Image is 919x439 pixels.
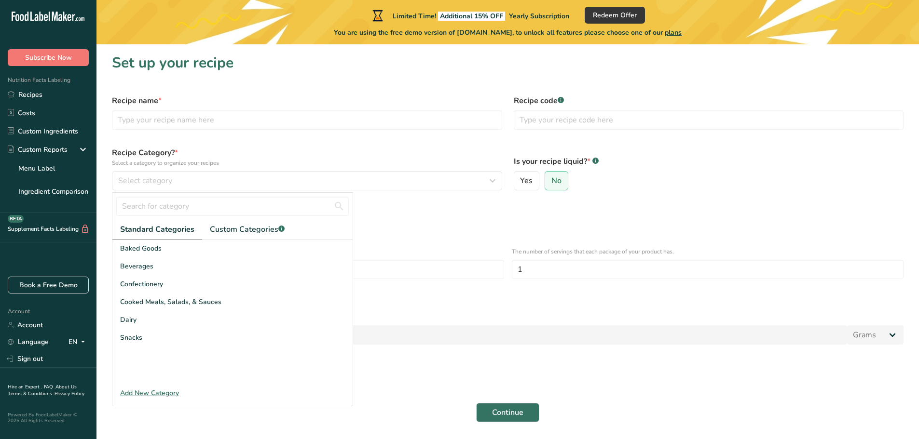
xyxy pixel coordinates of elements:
a: Language [8,333,49,350]
label: Is your recipe liquid? [514,156,904,167]
span: Additional 15% OFF [438,12,505,21]
div: Powered By FoodLabelMaker © 2025 All Rights Reserved [8,412,89,424]
button: Continue [476,403,539,422]
span: Confectionery [120,279,163,289]
span: Select category [118,175,172,186]
a: Hire an Expert . [8,384,42,390]
span: Standard Categories [120,224,194,235]
a: About Us . [8,384,77,397]
span: plans [665,28,682,37]
span: Cooked Meals, Salads, & Sauces [120,297,221,307]
p: Select a category to organize your recipes [112,159,502,167]
div: BETA [8,215,24,223]
p: Add recipe serving size. [112,313,904,321]
div: Define serving size details [112,208,904,219]
label: Recipe code [514,95,904,106]
div: Specify the number of servings the recipe makes OR Fix a specific serving weight [112,219,904,228]
a: FAQ . [44,384,55,390]
span: Subscribe Now [25,53,72,63]
div: OR [106,285,126,293]
div: EN [69,336,89,348]
span: No [551,176,562,186]
span: Baked Goods [120,243,162,253]
h1: Set up your recipe [112,52,904,74]
span: You are using the free demo version of [DOMAIN_NAME], to unlock all features please choose one of... [334,27,682,38]
label: Recipe Category? [112,147,502,167]
span: Custom Categories [210,224,285,235]
a: Privacy Policy [55,390,84,397]
button: Subscribe Now [8,49,89,66]
span: Redeem Offer [593,10,637,20]
span: Dairy [120,315,137,325]
span: Continue [492,407,523,418]
span: Yearly Subscription [509,12,569,21]
div: Custom Reports [8,145,68,155]
div: Add New Category [112,388,353,398]
label: Recipe name [112,95,502,106]
span: Snacks [120,333,142,343]
a: Book a Free Demo [8,277,89,293]
span: Beverages [120,261,153,271]
button: Redeem Offer [585,7,645,24]
p: The number of servings that each package of your product has. [512,247,904,256]
button: Select category [112,171,502,190]
input: Type your recipe code here [514,110,904,130]
div: Limited Time! [370,10,569,21]
a: Terms & Conditions . [8,390,55,397]
input: Type your serving size here [112,325,847,345]
input: Type your recipe name here [112,110,502,130]
span: Yes [520,176,533,186]
input: Search for category [116,197,349,216]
